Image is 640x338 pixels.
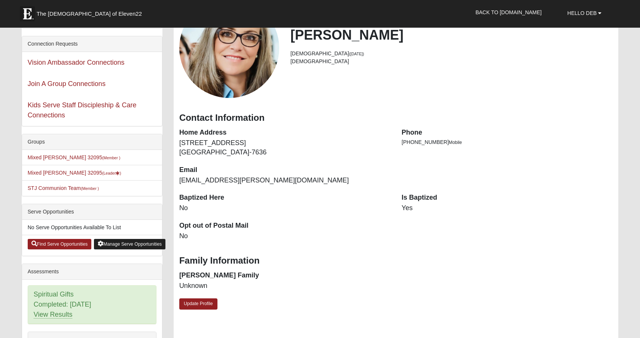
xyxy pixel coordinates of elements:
[179,255,613,266] h3: Family Information
[37,10,142,18] span: The [DEMOGRAPHIC_DATA] of Eleven22
[402,193,613,203] dt: Is Baptized
[20,6,35,21] img: Eleven22 logo
[290,27,613,43] h2: [PERSON_NAME]
[402,203,613,213] dd: Yes
[28,154,121,160] a: Mixed [PERSON_NAME] 32095(Member )
[22,36,162,52] div: Connection Requests
[179,221,390,231] dt: Opt out of Postal Mail
[22,134,162,150] div: Groups
[34,311,73,319] a: View Results
[402,128,613,138] dt: Phone
[402,138,613,146] li: [PHONE_NUMBER]
[22,204,162,220] div: Serve Opportunities
[28,80,106,87] a: Join A Group Connections
[290,50,613,58] li: [DEMOGRAPHIC_DATA]
[102,156,120,160] small: (Member )
[81,186,99,191] small: (Member )
[179,176,390,185] dd: [EMAIL_ADDRESS][PERSON_NAME][DOMAIN_NAME]
[28,101,137,119] a: Kids Serve Staff Discipleship & Care Connections
[22,220,162,235] li: No Serve Opportunities Available To List
[28,170,121,176] a: Mixed [PERSON_NAME] 32095(Leader)
[179,271,390,280] dt: [PERSON_NAME] Family
[28,59,125,66] a: Vision Ambassador Connections
[179,113,613,123] h3: Contact Information
[28,239,92,249] a: Find Serve Opportunities
[22,264,162,280] div: Assessments
[179,128,390,138] dt: Home Address
[470,3,547,22] a: Back to [DOMAIN_NAME]
[349,52,364,56] small: ([DATE])
[179,165,390,175] dt: Email
[179,231,390,241] dd: No
[28,185,99,191] a: STJ Communion Team(Member )
[16,3,166,21] a: The [DEMOGRAPHIC_DATA] of Eleven22
[94,239,165,249] a: Manage Serve Opportunities
[562,4,607,22] a: Hello Deb
[179,203,390,213] dd: No
[28,286,156,324] div: Spiritual Gifts Completed: [DATE]
[290,58,613,65] li: [DEMOGRAPHIC_DATA]
[179,193,390,203] dt: Baptized Here
[179,281,390,291] dd: Unknown
[102,171,121,175] small: (Leader )
[567,10,597,16] span: Hello Deb
[179,138,390,157] dd: [STREET_ADDRESS] [GEOGRAPHIC_DATA]-7636
[449,140,462,145] span: Mobile
[179,298,217,309] a: Update Profile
